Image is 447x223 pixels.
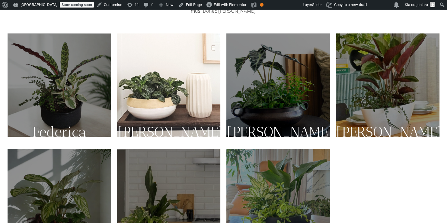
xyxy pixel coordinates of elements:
a: [PERSON_NAME] [336,124,442,140]
a: [PERSON_NAME] [226,124,333,140]
a: Federica [32,124,86,140]
span: chiara [417,2,428,7]
a: [PERSON_NAME] [117,124,224,140]
span: Edit with Elementor [214,2,246,7]
div: OK [260,3,263,7]
img: Views over 48 hours. Click for more Jetpack Stats. [269,1,303,8]
a: Store coming soon [60,2,94,8]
